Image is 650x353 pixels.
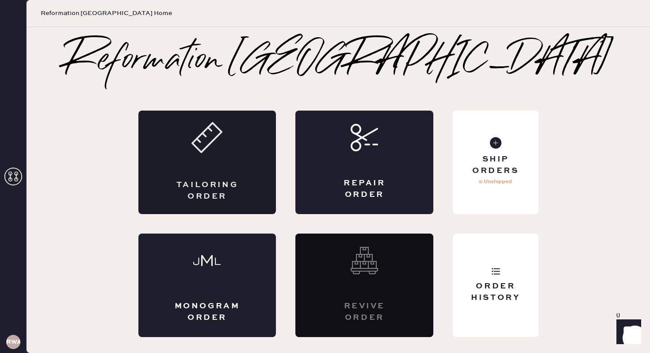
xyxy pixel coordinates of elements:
div: Ship Orders [460,154,531,176]
div: Tailoring Order [174,180,241,202]
h2: Reformation [GEOGRAPHIC_DATA] [65,43,612,79]
p: 5 Unshipped [479,176,512,187]
div: Repair Order [331,178,398,200]
span: Reformation [GEOGRAPHIC_DATA] Home [41,9,172,18]
div: Revive order [331,301,398,323]
iframe: Front Chat [608,313,646,351]
div: Monogram Order [174,301,241,323]
div: Interested? Contact us at care@hemster.co [295,234,433,337]
div: Order History [460,281,531,303]
h3: RWA [6,339,20,345]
